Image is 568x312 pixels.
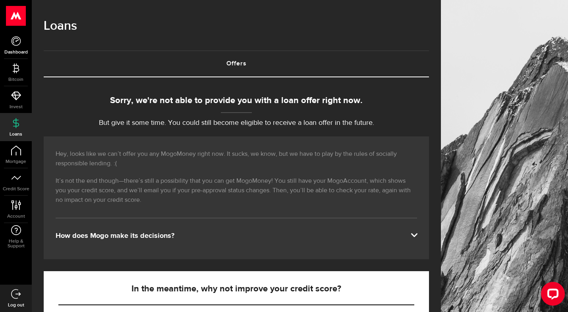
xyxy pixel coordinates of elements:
ul: Tabs Navigation [44,50,429,77]
p: It’s not the end though—there’s still a possibility that you can get MogoMoney! You still have yo... [56,176,417,205]
h1: Loans [44,16,429,36]
div: How does Mogo make its decisions? [56,231,417,241]
h5: In the meantime, why not improve your credit score? [58,284,414,294]
p: But give it some time. You could still become eligible to receive a loan offer in the future. [44,118,429,128]
p: Hey, looks like we can’t offer you any MogoMoney right now. It sucks, we know, but we have to pla... [56,149,417,168]
a: Offers [44,51,429,77]
iframe: LiveChat chat widget [535,279,568,312]
div: Sorry, we're not able to provide you with a loan offer right now. [44,94,429,107]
